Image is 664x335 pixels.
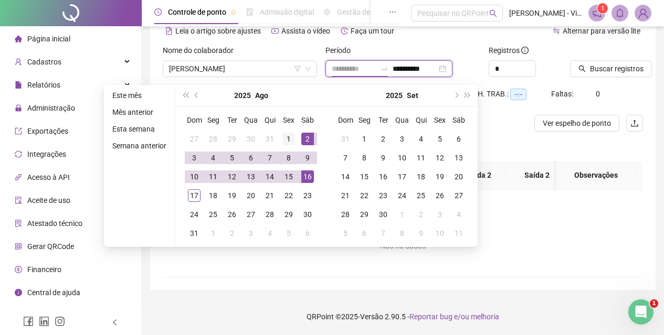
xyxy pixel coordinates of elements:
span: facebook [23,316,34,327]
td: 2025-10-10 [430,224,449,243]
td: 2025-09-06 [449,129,468,148]
span: dollar [15,266,22,273]
td: 2025-09-04 [260,224,279,243]
span: Observações [565,169,627,181]
td: 2025-09-15 [355,167,374,186]
div: 16 [301,170,314,183]
td: 2025-09-18 [412,167,430,186]
iframe: Intercom live chat [628,299,654,325]
td: 2025-07-28 [204,129,223,148]
div: 30 [377,208,389,221]
div: 21 [339,189,352,202]
div: 6 [358,227,371,240]
button: month panel [255,85,268,106]
span: Aceite de uso [27,196,70,204]
button: month panel [407,85,418,106]
div: 30 [245,133,257,145]
td: 2025-08-10 [185,167,204,186]
div: 15 [358,170,371,183]
td: 2025-09-23 [374,186,393,205]
td: 2025-09-30 [374,205,393,224]
td: 2025-08-05 [223,148,241,167]
div: 19 [226,189,238,202]
th: Qua [393,111,412,129]
span: Exportações [27,127,68,135]
div: 13 [245,170,257,183]
td: 2025-08-02 [298,129,317,148]
div: 21 [264,189,276,202]
div: 11 [415,152,427,164]
div: H. TRAB.: [478,88,551,100]
td: 2025-08-21 [260,186,279,205]
div: 27 [452,189,465,202]
td: 2025-09-14 [336,167,355,186]
div: 23 [301,189,314,202]
div: 20 [245,189,257,202]
button: super-next-year [462,85,473,106]
div: 23 [377,189,389,202]
div: 6 [452,133,465,145]
footer: QRPoint © 2025 - 2.90.5 - [142,298,664,335]
td: 2025-10-02 [412,205,430,224]
span: Controle de ponto [168,8,226,16]
td: 2025-10-04 [449,205,468,224]
div: 1 [358,133,371,145]
button: super-prev-year [180,85,191,106]
div: 10 [188,170,201,183]
span: export [15,127,22,135]
span: 0 [596,90,600,98]
button: year panel [386,85,403,106]
td: 2025-09-21 [336,186,355,205]
td: 2025-08-09 [298,148,317,167]
div: 22 [282,189,295,202]
th: Observações [556,161,635,190]
div: 5 [282,227,295,240]
div: 9 [301,152,314,164]
td: 2025-09-19 [430,167,449,186]
td: 2025-09-08 [355,148,374,167]
span: Ver espelho de ponto [543,117,611,129]
div: 24 [396,189,408,202]
td: 2025-09-26 [430,186,449,205]
td: 2025-09-02 [223,224,241,243]
td: 2025-07-27 [185,129,204,148]
span: Versão [360,312,383,321]
span: file-text [165,27,173,35]
span: --:-- [510,89,526,100]
div: 28 [264,208,276,221]
td: 2025-09-24 [393,186,412,205]
td: 2025-07-31 [260,129,279,148]
span: Relatórios [27,81,60,89]
button: year panel [234,85,251,106]
button: Buscar registros [570,60,652,77]
td: 2025-09-02 [374,129,393,148]
span: file-done [246,8,254,16]
div: 19 [434,170,446,183]
div: 31 [339,133,352,145]
span: search [578,65,586,72]
td: 2025-09-13 [449,148,468,167]
td: 2025-08-25 [204,205,223,224]
span: swap-right [380,64,388,73]
td: 2025-07-30 [241,129,260,148]
div: 15 [282,170,295,183]
div: 9 [415,227,427,240]
div: 22 [358,189,371,202]
td: 2025-08-13 [241,167,260,186]
div: 12 [434,152,446,164]
span: Leia o artigo sobre ajustes [175,27,261,35]
td: 2025-09-11 [412,148,430,167]
div: 1 [207,227,219,240]
div: 8 [282,152,295,164]
td: 2025-08-07 [260,148,279,167]
div: 9 [377,152,389,164]
div: 12 [226,170,238,183]
div: 14 [339,170,352,183]
span: Gerar QRCode [27,242,74,251]
span: Administração [27,104,75,112]
span: lock [15,104,22,112]
span: linkedin [39,316,49,327]
div: 8 [396,227,408,240]
div: 17 [396,170,408,183]
div: 25 [207,208,219,221]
